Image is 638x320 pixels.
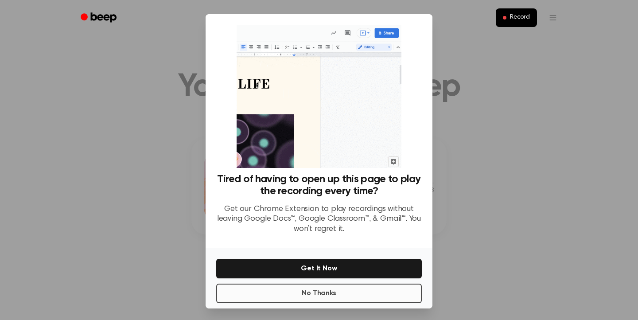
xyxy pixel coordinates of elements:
[74,9,124,27] a: Beep
[216,259,422,278] button: Get It Now
[216,204,422,234] p: Get our Chrome Extension to play recordings without leaving Google Docs™, Google Classroom™, & Gm...
[237,25,401,168] img: Beep extension in action
[496,8,537,27] button: Record
[542,7,564,28] button: Open menu
[510,14,530,22] span: Record
[216,173,422,197] h3: Tired of having to open up this page to play the recording every time?
[216,284,422,303] button: No Thanks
